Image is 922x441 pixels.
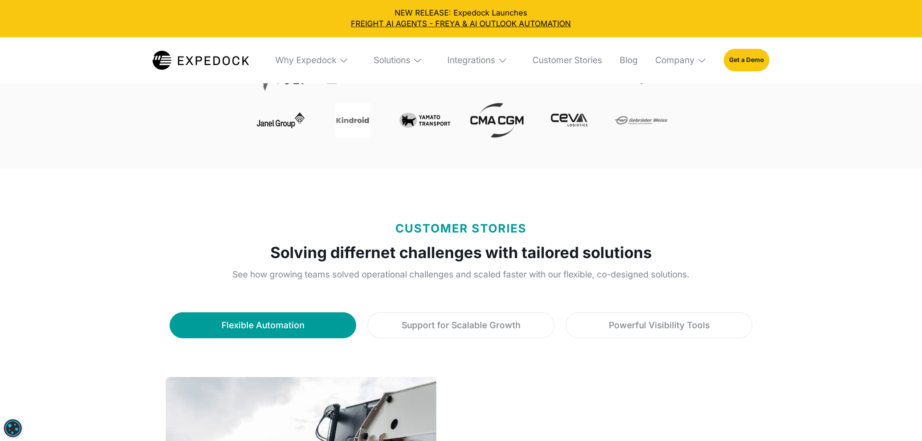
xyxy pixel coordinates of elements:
a: Blog [612,37,638,84]
p: See how growing teams solved operational challenges and scaled faster with our flexible, co-desig... [162,267,761,281]
div: Integrations [448,55,496,65]
div: Company [647,37,714,84]
a: Get a Demo [724,49,769,71]
div: NEW RELEASE: Expedock Launches [8,8,914,29]
div: Support for Scalable Growth [402,319,520,332]
div: Integrations [440,37,515,84]
a: Customer Stories [525,37,602,84]
div: Solutions [366,37,430,84]
div: Flexible Automation [221,319,304,332]
div: Company [655,55,695,65]
div: Why Expedock [268,37,356,84]
div: Solutions [374,55,410,65]
a: FREIGHT AI AGENTS - FREYA & AI OUTLOOK AUTOMATION [8,19,914,29]
strong: Solving differnet challenges with tailored solutions [270,242,652,264]
iframe: Chat Widget [793,357,922,441]
div: Why Expedock [275,55,337,65]
p: CUSTOMER STORIES [395,223,527,234]
div: Powerful Visibility Tools [609,319,710,332]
